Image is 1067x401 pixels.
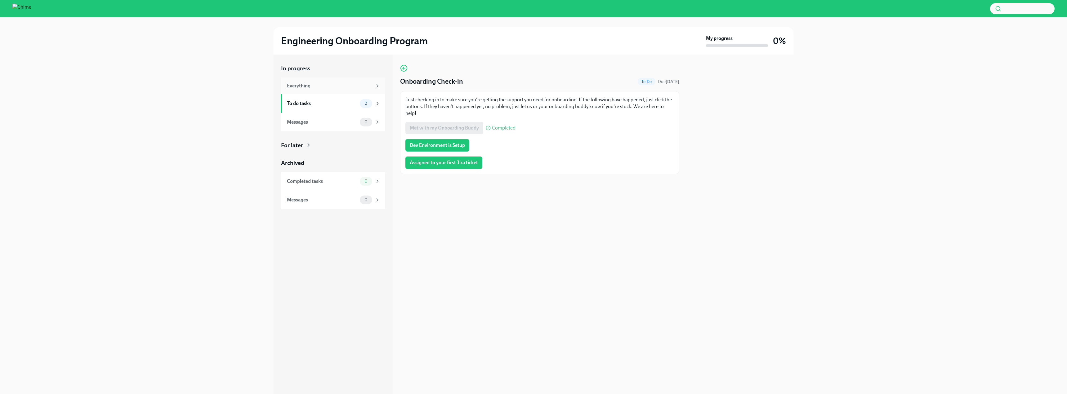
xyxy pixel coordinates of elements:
a: In progress [281,64,385,73]
a: Messages0 [281,113,385,131]
a: Completed tasks0 [281,172,385,191]
span: 0 [361,197,371,202]
div: Everything [287,82,372,89]
button: Dev Environment is Setup [405,139,469,152]
a: To do tasks2 [281,94,385,113]
button: Assigned to your first Jira ticket [405,156,482,169]
strong: [DATE] [666,79,679,84]
div: Completed tasks [287,178,357,185]
h4: Onboarding Check-in [400,77,463,86]
span: Due [658,79,679,84]
span: To Do [638,79,655,84]
p: Just checking in to make sure you're getting the support you need for onboarding. If the followin... [405,96,674,117]
div: To do tasks [287,100,357,107]
h2: Engineering Onboarding Program [281,35,428,47]
div: For later [281,141,303,149]
strong: My progress [706,35,733,42]
img: Chime [12,4,31,14]
a: Messages0 [281,191,385,209]
div: Messages [287,119,357,126]
h3: 0% [773,35,786,46]
span: Completed [492,126,516,130]
span: 0 [361,120,371,124]
span: 0 [361,179,371,183]
span: 2 [361,101,371,106]
a: Everything [281,77,385,94]
span: Dev Environment is Setup [410,142,465,148]
a: Archived [281,159,385,167]
div: Messages [287,196,357,203]
a: For later [281,141,385,149]
span: Assigned to your first Jira ticket [410,160,478,166]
